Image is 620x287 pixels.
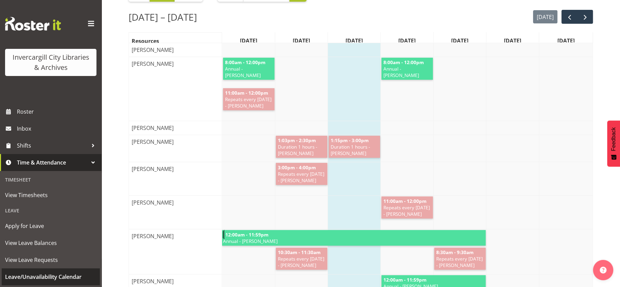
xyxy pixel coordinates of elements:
[238,37,258,45] span: [DATE]
[5,221,96,231] span: Apply for Leave
[2,217,100,234] a: Apply for Leave
[2,204,100,217] div: Leave
[225,231,269,238] span: 12:00am - 11:59pm
[5,272,96,282] span: Leave/Unavailability Calendar
[224,59,266,65] span: 8:00am - 12:00pm
[577,10,593,24] button: next
[130,124,175,132] span: [PERSON_NAME]
[5,17,61,31] img: Rosterit website logo
[600,267,606,273] img: help-xxl-2.png
[5,255,96,265] span: View Leave Requests
[130,232,175,240] span: [PERSON_NAME]
[224,96,273,109] span: Repeats every [DATE] - [PERSON_NAME]
[2,268,100,285] a: Leave/Unavailability Calendar
[277,143,326,156] span: Duration 1 hours - [PERSON_NAME]
[224,90,269,96] span: 11:00am - 12:00pm
[277,255,326,268] span: Repeats every [DATE] - [PERSON_NAME]
[383,276,427,283] span: 12:00am - 11:59pm
[130,60,175,68] span: [PERSON_NAME]
[277,164,316,171] span: 3:00pm - 4:00pm
[17,107,98,117] span: Roster
[129,10,197,24] h2: [DATE] – [DATE]
[383,65,431,78] span: Annual - [PERSON_NAME]
[344,37,364,45] span: [DATE]
[397,37,417,45] span: [DATE]
[2,187,100,204] a: View Timesheets
[330,143,379,156] span: Duration 1 hours - [PERSON_NAME]
[450,37,470,45] span: [DATE]
[436,249,474,255] span: 8:30am - 9:30am
[17,157,88,168] span: Time & Attendance
[5,238,96,248] span: View Leave Balances
[12,52,90,73] div: Invercargill City Libraries & Archives
[277,249,321,255] span: 10:30am - 11:30am
[2,173,100,187] div: Timesheet
[383,59,424,65] span: 8:00am - 12:00pm
[291,37,311,45] span: [DATE]
[533,10,558,23] button: [DATE]
[17,140,88,151] span: Shifts
[130,37,160,45] span: Resources
[277,171,326,184] span: Repeats every [DATE] - [PERSON_NAME]
[222,238,484,244] span: Annual - [PERSON_NAME]
[2,251,100,268] a: View Leave Requests
[17,123,98,134] span: Inbox
[277,137,316,143] span: 1:03pm - 2:30pm
[130,138,175,146] span: [PERSON_NAME]
[330,137,369,143] span: 1:15pm - 3:00pm
[130,277,175,285] span: [PERSON_NAME]
[130,165,175,173] span: [PERSON_NAME]
[224,65,273,78] span: Annual - [PERSON_NAME]
[5,190,96,200] span: View Timesheets
[383,198,427,204] span: 11:00am - 12:00pm
[436,255,484,268] span: Repeats every [DATE] - [PERSON_NAME]
[130,46,175,54] span: [PERSON_NAME]
[611,127,617,151] span: Feedback
[2,234,100,251] a: View Leave Balances
[607,120,620,167] button: Feedback - Show survey
[130,198,175,207] span: [PERSON_NAME]
[556,37,576,45] span: [DATE]
[561,10,577,24] button: prev
[503,37,523,45] span: [DATE]
[383,204,431,217] span: Repeats every [DATE] - [PERSON_NAME]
